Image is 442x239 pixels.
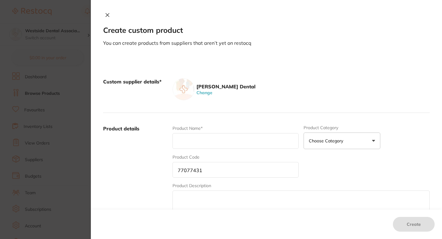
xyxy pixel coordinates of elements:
label: Custom supplier details* [103,78,168,100]
button: Change [195,90,214,95]
p: Choose Category [309,138,346,144]
label: Product Description [173,183,211,188]
label: Product details [103,125,168,221]
aside: [PERSON_NAME] Dental [195,83,255,90]
button: Create [393,217,435,232]
img: supplier image [173,78,195,100]
label: Product Name* [173,126,203,131]
p: You can create products from suppliers that aren’t yet on restocq [103,40,430,46]
label: Product Code [173,155,200,160]
h2: Create custom product [103,26,430,35]
button: Choose Category [304,133,380,149]
label: Product Category [304,125,380,130]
